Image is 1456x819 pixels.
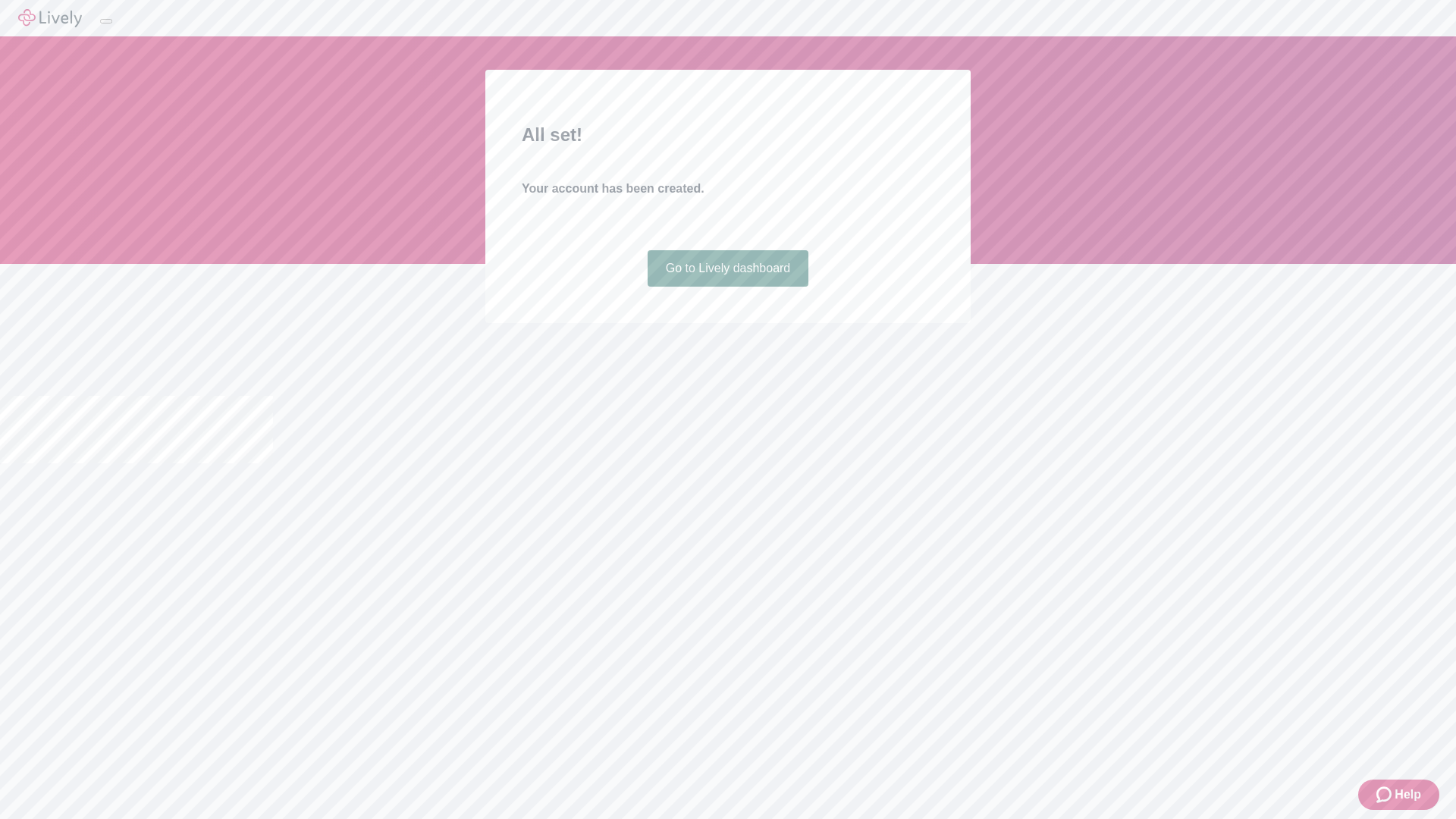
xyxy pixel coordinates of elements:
[1358,780,1439,810] button: Zendesk support iconHelp
[1395,786,1421,804] span: Help
[522,121,934,149] h2: All set!
[100,19,112,24] button: Log out
[648,250,809,287] a: Go to Lively dashboard
[18,9,82,27] img: Lively
[522,180,934,198] h4: Your account has been created.
[1376,786,1395,804] svg: Zendesk support icon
